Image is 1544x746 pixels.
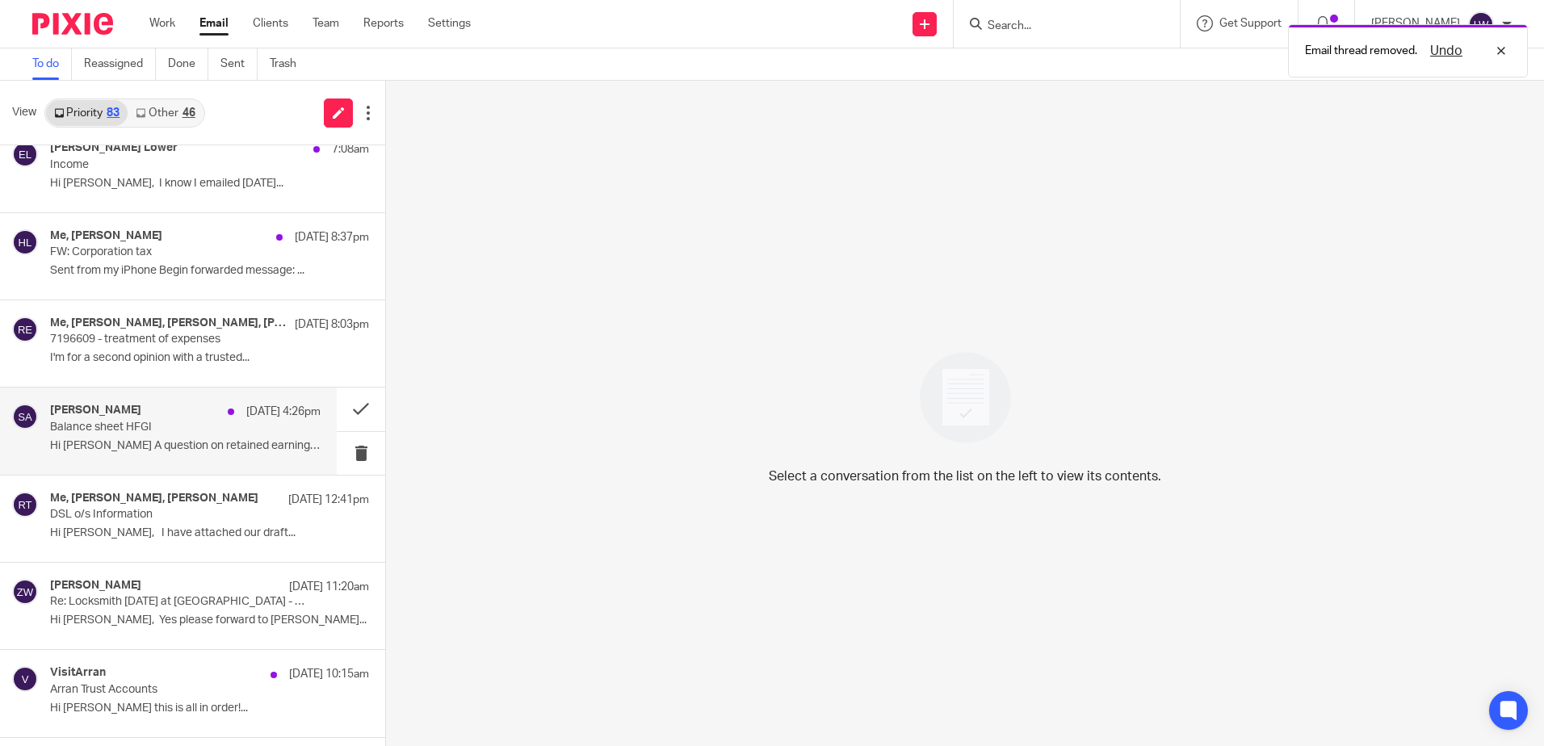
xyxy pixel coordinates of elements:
img: svg%3E [12,229,38,255]
p: Hi [PERSON_NAME] this is all in order!... [50,702,369,715]
p: DSL o/s Information [50,508,305,522]
a: Reports [363,15,404,31]
div: 83 [107,107,120,119]
h4: Me, [PERSON_NAME], [PERSON_NAME] [50,492,258,505]
p: [DATE] 12:41pm [288,492,369,508]
p: I'm for a second opinion with a trusted... [50,351,369,365]
img: svg%3E [12,579,38,605]
a: Email [199,15,229,31]
a: Priority83 [46,100,128,126]
img: svg%3E [12,666,38,692]
p: Arran Trust Accounts [50,683,305,697]
img: Pixie [32,13,113,35]
img: svg%3E [12,492,38,518]
a: Sent [220,48,258,80]
p: Select a conversation from the list on the left to view its contents. [769,467,1161,486]
p: 7196609 - treatment of expenses [50,333,305,346]
p: Re: Locksmith [DATE] at [GEOGRAPHIC_DATA] - [GEOGRAPHIC_DATA] Properties [50,595,305,609]
h4: VisitArran [50,666,106,680]
img: svg%3E [12,316,38,342]
img: svg%3E [12,404,38,430]
p: Email thread removed. [1305,43,1417,59]
img: svg%3E [12,141,38,167]
a: Clients [253,15,288,31]
p: Hi [PERSON_NAME], I know I emailed [DATE]... [50,177,369,191]
p: Income [50,158,305,172]
a: Reassigned [84,48,156,80]
p: Hi [PERSON_NAME], I have attached our draft... [50,526,369,540]
img: image [909,342,1022,454]
h4: Me, [PERSON_NAME], [PERSON_NAME], [PERSON_NAME] [50,316,287,330]
a: Trash [270,48,308,80]
p: [DATE] 10:15am [289,666,369,682]
p: Hi [PERSON_NAME], Yes please forward to [PERSON_NAME]... [50,614,369,627]
p: [DATE] 8:37pm [295,229,369,245]
h4: [PERSON_NAME] [50,579,141,593]
p: Sent from my iPhone Begin forwarded message: ... [50,264,369,278]
p: FW: Corporation tax [50,245,305,259]
p: Hi [PERSON_NAME] A question on retained earnings on... [50,439,321,453]
button: Undo [1425,41,1467,61]
img: svg%3E [1468,11,1494,37]
p: 7:08am [332,141,369,157]
h4: Me, [PERSON_NAME] [50,229,162,243]
a: Team [313,15,339,31]
a: To do [32,48,72,80]
div: 46 [183,107,195,119]
h4: [PERSON_NAME] [50,404,141,417]
p: [DATE] 4:26pm [246,404,321,420]
a: Other46 [128,100,203,126]
a: Settings [428,15,471,31]
a: Done [168,48,208,80]
p: [DATE] 8:03pm [295,316,369,333]
a: Work [149,15,175,31]
p: [DATE] 11:20am [289,579,369,595]
p: Balance sheet HFGI [50,421,266,434]
span: View [12,104,36,121]
h4: [PERSON_NAME] Lower [50,141,178,155]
